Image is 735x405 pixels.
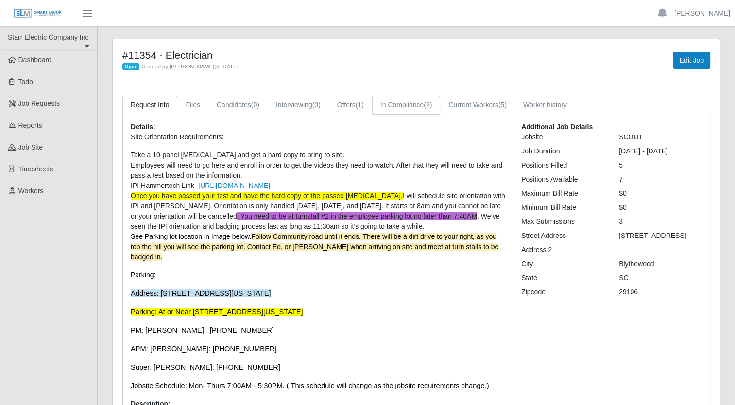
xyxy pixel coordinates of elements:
span: (5) [498,101,507,109]
span: Jobsite Schedule: Mon- Thurs 7:00AM - 5:30PM. ( This schedule will change as the jobsite requirem... [131,382,489,389]
span: Dashboard [18,56,52,64]
div: SC [612,273,709,283]
div: [DATE] - [DATE] [612,146,709,156]
div: City [514,259,612,269]
div: Address 2 [514,245,612,255]
a: Current Workers [440,96,515,115]
div: State [514,273,612,283]
span: Job Requests [18,100,60,107]
a: Interviewing [268,96,329,115]
span: Timesheets [18,165,53,173]
span: IPI Hammertech Link - [131,182,270,189]
img: SLM Logo [14,8,62,19]
span: Reports [18,121,42,129]
div: Positions Available [514,174,612,185]
b: Details: [131,123,155,131]
div: Zipcode [514,287,612,297]
span: Address: [STREET_ADDRESS][US_STATE] [131,289,271,297]
span: Parking: At or Near [STREET_ADDRESS][US_STATE] [131,308,303,316]
div: Maximum Bill Rate [514,188,612,199]
span: Parking: [131,271,155,279]
div: [STREET_ADDRESS] [612,231,709,241]
a: Worker history [515,96,575,115]
a: [PERSON_NAME] [674,8,730,18]
div: Job Duration [514,146,612,156]
a: In Compliance [372,96,441,115]
span: PM: [PERSON_NAME]: [PHONE_NUMBER] [131,326,274,334]
div: Jobsite [514,132,612,142]
span: Take a 10-panel [MEDICAL_DATA] and get a hard copy to bring to site. [131,151,344,159]
span: Open [122,63,139,71]
div: Max Submissions [514,217,612,227]
span: Employees will need to go here and enroll in order to get the videos they need to watch. After th... [131,161,502,179]
span: Follow Community road until it ends. There will be a dirt drive to your right, as you top the hil... [131,233,498,261]
a: [URL][DOMAIN_NAME] [198,182,270,189]
a: Candidates [208,96,268,115]
a: Request Info [122,96,177,115]
div: 5 [612,160,709,170]
span: Once you have passed your test and have the hard copy of the passed [MEDICAL_DATA], [131,192,403,200]
div: 7 [612,174,709,185]
span: APM: [PERSON_NAME]: [PHONE_NUMBER] [131,345,277,353]
b: Additional Job Details [521,123,593,131]
span: job site [18,143,43,151]
div: 29106 [612,287,709,297]
span: Super: [PERSON_NAME]: [PHONE_NUMBER] [131,363,280,371]
a: Files [177,96,208,115]
span: Workers [18,187,44,195]
span: Todo [18,78,33,85]
span: . You need to be at turnstall #2 in the employee parking lot no later than 7:40AM [237,212,477,220]
span: Created by [PERSON_NAME] @ [DATE] [141,64,239,69]
span: See Parking lot location in Image below. [131,233,498,261]
div: 3 [612,217,709,227]
div: $0 [612,188,709,199]
span: (0) [251,101,259,109]
span: Site Orientation Requirements: [131,133,223,141]
div: $0 [612,202,709,213]
div: Blythewood [612,259,709,269]
span: (1) [356,101,364,109]
a: Edit Job [673,52,710,69]
h4: #11354 - Electrician [122,49,459,61]
span: SCOUT [619,133,643,141]
div: Positions Filled [514,160,612,170]
a: Offers [329,96,372,115]
span: (2) [424,101,432,109]
div: Minimum Bill Rate [514,202,612,213]
span: (0) [312,101,321,109]
div: Street Address [514,231,612,241]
